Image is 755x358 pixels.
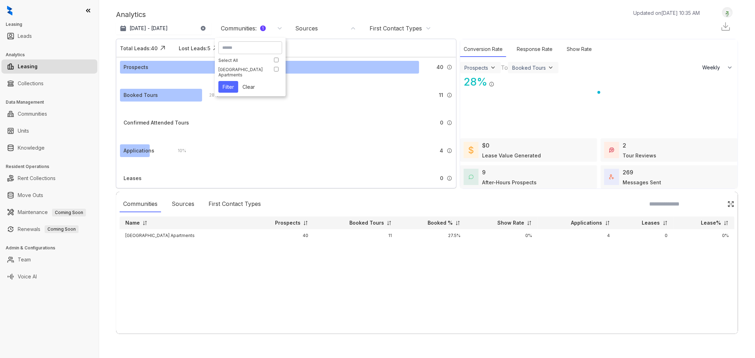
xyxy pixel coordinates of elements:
[447,148,452,154] img: Info
[1,205,97,219] li: Maintenance
[1,76,97,91] li: Collections
[18,188,43,202] a: Move Outs
[18,141,45,155] a: Knowledge
[513,42,556,57] div: Response Rate
[1,59,97,74] li: Leasing
[124,119,189,127] div: Confirmed Attended Tours
[490,64,497,71] img: ViewFilterArrow
[1,107,97,121] li: Communities
[623,168,633,177] div: 269
[158,43,168,53] img: Click Icon
[6,163,99,170] h3: Resident Operations
[387,220,392,226] img: sorting
[238,81,259,93] button: Clear
[125,219,140,226] p: Name
[349,219,384,226] p: Booked Tours
[295,24,318,32] div: Sources
[722,9,732,16] img: UserAvatar
[455,220,461,226] img: sorting
[171,147,187,155] div: 10 %
[527,220,532,226] img: sorting
[205,196,264,212] div: First Contact Types
[18,270,37,284] a: Voice AI
[428,219,453,226] p: Booked %
[494,75,505,86] img: Click Icon
[642,219,660,226] p: Leases
[314,229,397,242] td: 11
[609,174,614,179] img: TotalFum
[609,148,614,152] img: TourReviews
[440,174,443,182] span: 0
[6,245,99,251] h3: Admin & Configurations
[6,52,99,58] h3: Analytics
[440,119,443,127] span: 0
[460,42,506,57] div: Conversion Rate
[260,25,266,31] div: 1
[1,270,97,284] li: Voice AI
[1,171,97,185] li: Rent Collections
[727,201,734,208] img: Click Icon
[482,168,486,177] div: 9
[547,64,554,71] img: ViewFilterArrow
[460,74,487,90] div: 28 %
[701,219,721,226] p: Lease%
[370,24,422,32] div: First Contact Types
[1,124,97,138] li: Units
[18,59,38,74] a: Leasing
[482,179,537,186] div: After-Hours Prospects
[275,219,301,226] p: Prospects
[124,63,148,71] div: Prospects
[202,91,218,99] div: 28 %
[563,42,595,57] div: Show Rate
[447,92,452,98] img: Info
[397,229,466,242] td: 27.5%
[1,141,97,155] li: Knowledge
[179,45,210,52] div: Lost Leads: 5
[6,21,99,28] h3: Leasing
[1,29,97,43] li: Leads
[501,63,508,72] div: To
[497,219,524,226] p: Show Rate
[210,43,221,53] img: Click Icon
[142,220,148,226] img: sorting
[482,152,541,159] div: Lease Value Generated
[116,22,212,35] button: [DATE] - [DATE]
[18,171,56,185] a: Rent Collections
[124,147,154,155] div: Applications
[447,175,452,181] img: Info
[120,229,245,242] td: [GEOGRAPHIC_DATA] Apartments
[6,99,99,105] h3: Data Management
[464,65,488,71] div: Prospects
[512,65,546,71] div: Booked Tours
[45,225,79,233] span: Coming Soon
[469,174,474,180] img: AfterHoursConversations
[723,220,729,226] img: sorting
[18,253,31,267] a: Team
[538,229,616,242] td: 4
[303,220,308,226] img: sorting
[623,179,661,186] div: Messages Sent
[120,196,161,212] div: Communities
[698,61,738,74] button: Weekly
[720,21,731,32] img: Download
[245,229,314,242] td: 40
[1,222,97,236] li: Renewals
[18,76,44,91] a: Collections
[571,219,602,226] p: Applications
[469,146,474,154] img: LeaseValue
[674,229,734,242] td: 0%
[616,229,674,242] td: 0
[702,64,724,71] span: Weekly
[1,188,97,202] li: Move Outs
[218,67,267,77] div: [GEOGRAPHIC_DATA] Apartments
[713,201,719,207] img: SearchIcon
[1,253,97,267] li: Team
[489,81,494,87] img: Info
[130,25,168,32] p: [DATE] - [DATE]
[18,107,47,121] a: Communities
[7,6,12,16] img: logo
[124,174,142,182] div: Leases
[663,220,668,226] img: sorting
[440,147,443,155] span: 4
[623,152,656,159] div: Tour Reviews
